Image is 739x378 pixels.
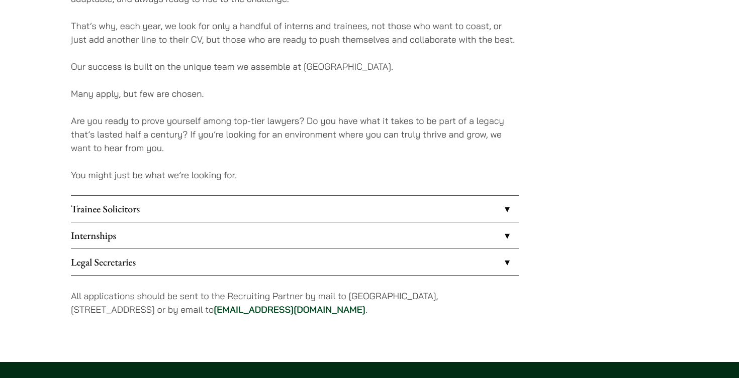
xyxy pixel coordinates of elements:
[71,196,519,222] a: Trainee Solicitors
[71,168,519,182] p: You might just be what we’re looking for.
[71,114,519,155] p: Are you ready to prove yourself among top-tier lawyers? Do you have what it takes to be part of a...
[71,87,519,100] p: Many apply, but few are chosen.
[71,60,519,73] p: Our success is built on the unique team we assemble at [GEOGRAPHIC_DATA].
[214,304,365,315] a: [EMAIL_ADDRESS][DOMAIN_NAME]
[71,222,519,248] a: Internships
[71,19,519,46] p: That’s why, each year, we look for only a handful of interns and trainees, not those who want to ...
[71,249,519,275] a: Legal Secretaries
[71,289,519,316] p: All applications should be sent to the Recruiting Partner by mail to [GEOGRAPHIC_DATA], [STREET_A...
